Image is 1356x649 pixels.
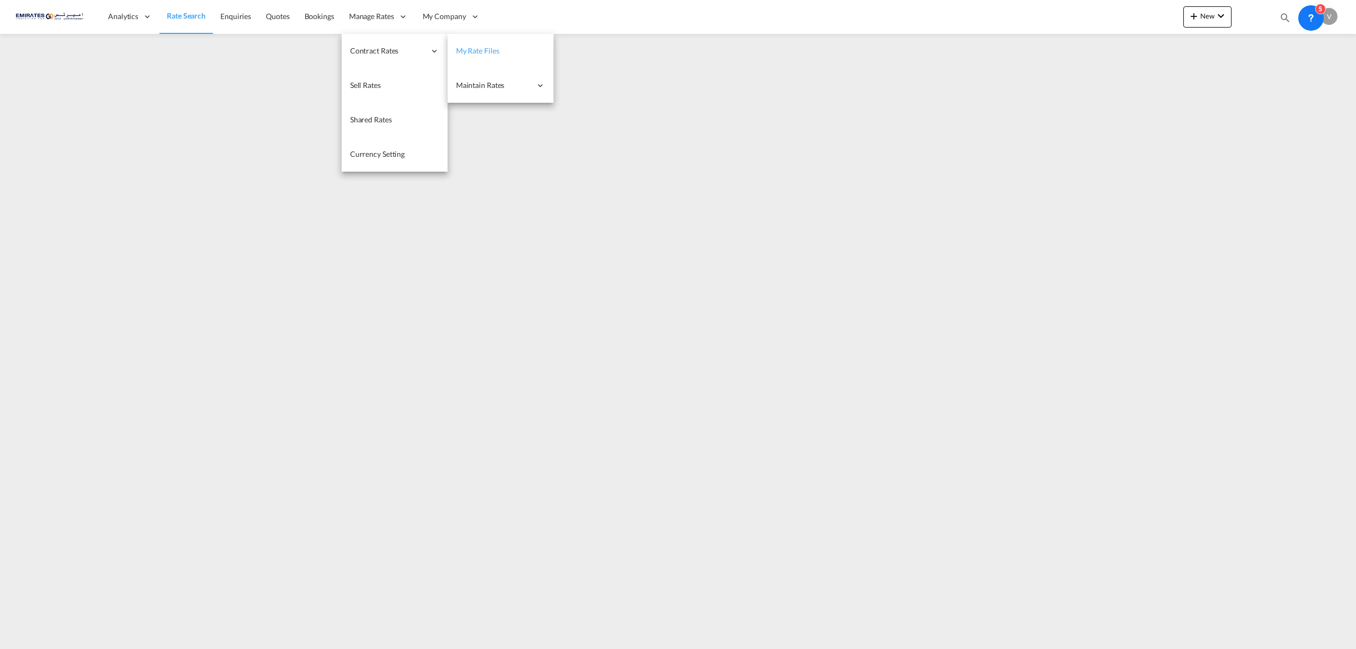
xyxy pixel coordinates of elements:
[350,149,405,158] span: Currency Setting
[108,11,138,22] span: Analytics
[1321,8,1337,25] div: V
[266,12,289,21] span: Quotes
[1279,12,1291,28] div: icon-magnify
[456,46,499,55] span: My Rate Files
[350,115,392,124] span: Shared Rates
[448,34,554,68] a: My Rate Files
[1297,7,1315,25] span: Help
[1297,7,1321,26] div: Help
[220,12,251,21] span: Enquiries
[167,11,206,20] span: Rate Search
[305,12,334,21] span: Bookings
[423,11,466,22] span: My Company
[16,5,87,29] img: c67187802a5a11ec94275b5db69a26e6.png
[1215,10,1227,22] md-icon: icon-chevron-down
[1279,12,1291,23] md-icon: icon-magnify
[342,68,448,103] a: Sell Rates
[456,80,531,91] span: Maintain Rates
[448,68,554,103] div: Maintain Rates
[350,46,425,56] span: Contract Rates
[350,81,381,90] span: Sell Rates
[342,34,448,68] div: Contract Rates
[342,103,448,137] a: Shared Rates
[1188,10,1200,22] md-icon: icon-plus 400-fg
[1188,12,1227,20] span: New
[342,137,448,172] a: Currency Setting
[349,11,394,22] span: Manage Rates
[1183,6,1232,28] button: icon-plus 400-fgNewicon-chevron-down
